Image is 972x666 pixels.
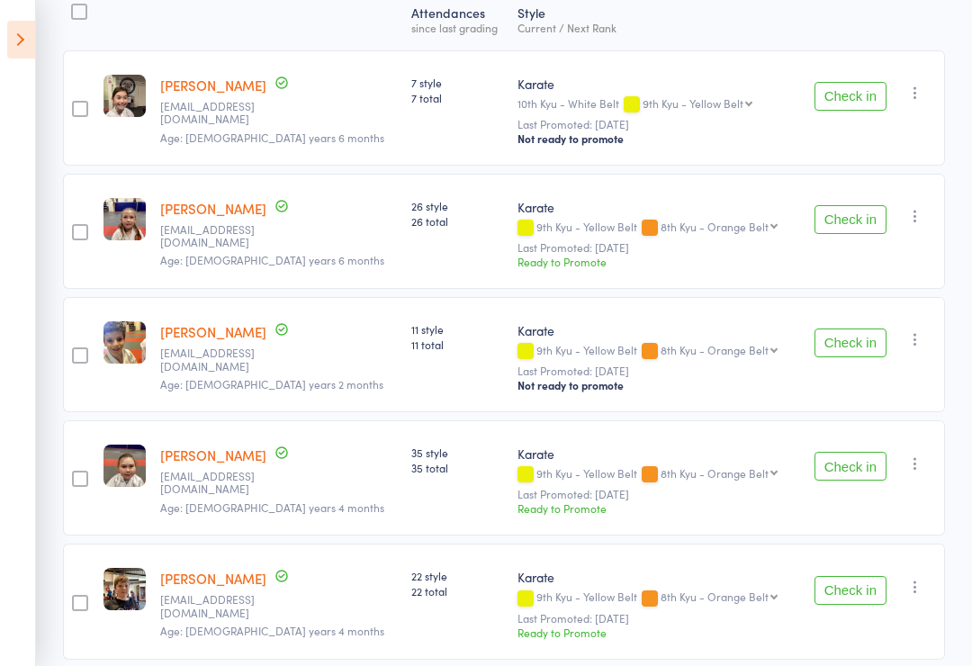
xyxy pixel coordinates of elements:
[517,198,792,216] div: Karate
[517,378,792,392] div: Not ready to promote
[517,488,792,500] small: Last Promoted: [DATE]
[160,76,266,94] a: [PERSON_NAME]
[411,75,503,90] span: 7 style
[517,97,792,112] div: 10th Kyu - White Belt
[411,198,503,213] span: 26 style
[160,199,266,218] a: [PERSON_NAME]
[411,90,503,105] span: 7 total
[661,590,769,602] div: 8th Kyu - Orange Belt
[517,625,792,640] div: Ready to Promote
[411,460,503,475] span: 35 total
[517,131,792,146] div: Not ready to promote
[517,75,792,93] div: Karate
[517,321,792,339] div: Karate
[517,241,792,254] small: Last Promoted: [DATE]
[814,82,886,111] button: Check in
[643,97,743,109] div: 9th Kyu - Yellow Belt
[103,568,146,610] img: image1725866583.png
[160,593,277,619] small: Pkah2015@hotmail.com
[411,22,503,33] div: since last grading
[411,213,503,229] span: 26 total
[814,576,886,605] button: Check in
[517,568,792,586] div: Karate
[160,346,277,373] small: peterangela21@gmail.com
[517,364,792,377] small: Last Promoted: [DATE]
[160,499,384,515] span: Age: [DEMOGRAPHIC_DATA] years 4 months
[103,321,146,364] img: image1741758265.png
[160,376,383,391] span: Age: [DEMOGRAPHIC_DATA] years 2 months
[517,612,792,625] small: Last Promoted: [DATE]
[517,445,792,463] div: Karate
[411,568,503,583] span: 22 style
[160,322,266,341] a: [PERSON_NAME]
[103,445,146,487] img: image1721803072.png
[517,344,792,359] div: 9th Kyu - Yellow Belt
[661,220,769,232] div: 8th Kyu - Orange Belt
[160,623,384,638] span: Age: [DEMOGRAPHIC_DATA] years 4 months
[517,220,792,236] div: 9th Kyu - Yellow Belt
[160,569,266,588] a: [PERSON_NAME]
[517,254,792,269] div: Ready to Promote
[411,337,503,352] span: 11 total
[411,583,503,598] span: 22 total
[661,467,769,479] div: 8th Kyu - Orange Belt
[103,198,146,240] img: image1739253479.png
[160,445,266,464] a: [PERSON_NAME]
[160,223,277,249] small: romainelawler@gmail.com
[160,252,384,267] span: Age: [DEMOGRAPHIC_DATA] years 6 months
[103,75,146,117] img: image1753165484.png
[517,500,792,516] div: Ready to Promote
[814,328,886,357] button: Check in
[814,205,886,234] button: Check in
[814,452,886,481] button: Check in
[517,590,792,606] div: 9th Kyu - Yellow Belt
[517,22,792,33] div: Current / Next Rank
[661,344,769,355] div: 8th Kyu - Orange Belt
[517,118,792,130] small: Last Promoted: [DATE]
[160,130,384,145] span: Age: [DEMOGRAPHIC_DATA] years 6 months
[160,100,277,126] small: l.carney72@gmail.com
[517,467,792,482] div: 9th Kyu - Yellow Belt
[411,445,503,460] span: 35 style
[411,321,503,337] span: 11 style
[160,470,277,496] small: Pkah2015@hotmail.com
